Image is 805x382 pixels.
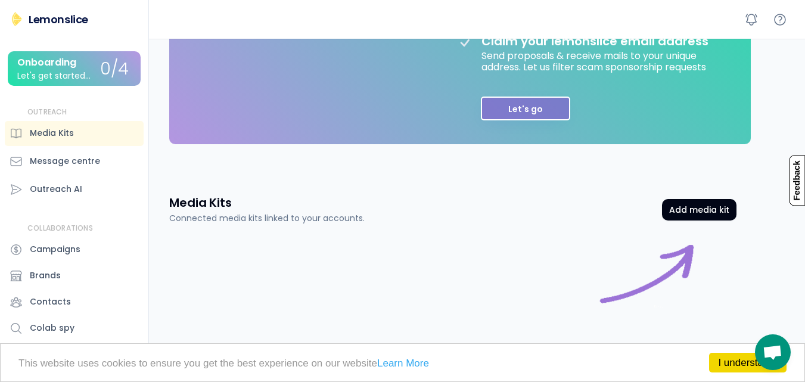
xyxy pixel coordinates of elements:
[27,223,93,234] div: COLLABORATIONS
[100,60,129,79] div: 0/4
[30,322,74,334] div: Colab spy
[709,353,787,372] a: I understand!
[481,34,708,48] div: Claim your lemonslice email address
[30,296,71,308] div: Contacts
[30,155,100,167] div: Message centre
[30,127,74,139] div: Media Kits
[755,334,791,370] div: Open chat
[30,183,82,195] div: Outreach AI
[481,48,720,73] div: Send proposals & receive mails to your unique address. Let us filter scam sponsorship requests
[377,358,429,369] a: Learn More
[17,57,76,68] div: Onboarding
[662,199,736,220] button: Add media kit
[481,97,570,120] button: Let's go
[593,239,701,346] div: Start here
[593,239,701,346] img: connect%20image%20purple.gif
[169,212,365,225] div: Connected media kits linked to your accounts.
[29,12,88,27] div: Lemonslice
[30,269,61,282] div: Brands
[10,12,24,26] img: Lemonslice
[30,243,80,256] div: Campaigns
[27,107,67,117] div: OUTREACH
[17,72,91,80] div: Let's get started...
[18,358,787,368] p: This website uses cookies to ensure you get the best experience on our website
[169,194,232,211] h3: Media Kits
